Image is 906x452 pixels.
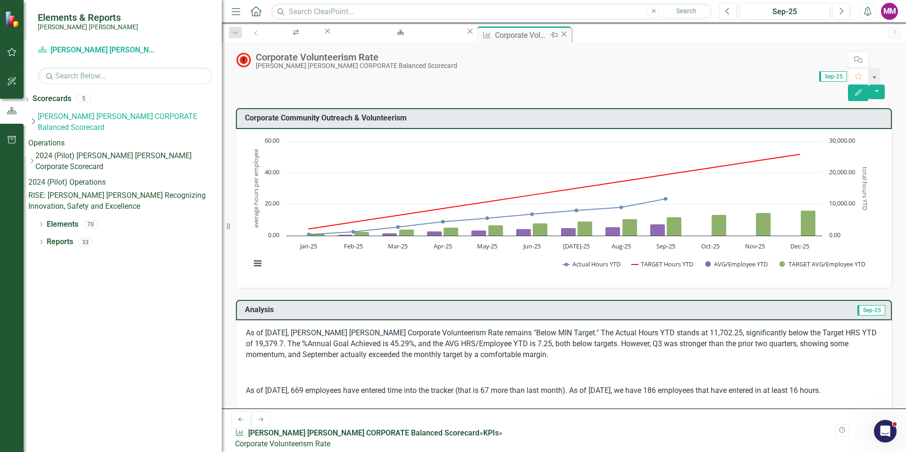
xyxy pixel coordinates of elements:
[801,210,816,236] path: Dec-25, 16. TARGET AVG/Employee YTD.
[266,26,323,38] a: My Workspace
[271,3,712,20] input: Search ClearPoint...
[874,420,897,443] iframe: Intercom live chat
[246,407,882,418] div: In [DATE] by [DATE], we had 923 employees enter time into the tracker. As of [DATE], we had 193 e...
[441,220,445,223] path: Apr-25, 4,428. Actual Hours YTD.
[256,52,457,62] div: Corporate Volunteerism Rate
[857,305,885,316] span: Sep-25
[790,242,809,250] text: Dec-25
[274,35,314,47] div: My Workspace
[252,149,260,228] text: average hours per employee
[236,52,251,68] img: Below MIN Target
[533,223,548,236] path: Jun-25, 8. TARGET AVG/Employee YTD.
[488,225,503,236] path: May-25, 6.7. TARGET AVG/Employee YTD.
[248,428,479,437] a: [PERSON_NAME] [PERSON_NAME] CORPORATE Balanced Scorecard
[522,242,541,250] text: Jun-25
[705,260,768,268] button: Show AVG/Employee YTD
[28,190,222,212] a: RISE: [PERSON_NAME] [PERSON_NAME] Recognizing Innovation, Safety and Excellence
[656,242,675,250] text: Sep-25
[563,242,590,250] text: [DATE]-25
[495,29,547,41] div: Corporate Volunteerism Rate
[33,94,71,104] a: Scorecards
[396,225,400,229] path: Mar-25, 2,743.5. Actual Hours YTD.
[76,95,91,103] div: 5
[38,68,212,84] input: Search Below...
[246,385,882,396] div: As of [DATE], 669 employees have entered time into the tracker (that is 67 more than last month)....
[881,3,898,20] button: MM
[307,197,668,237] g: Actual Hours YTD, series 1 of 4. Line with 12 data points. Y axis, total hours YTD.
[486,216,489,220] path: May-25, 5,542.5. Actual Hours YTD.
[268,230,279,239] text: 0.00
[245,306,566,314] h3: Analysis
[663,5,710,18] button: Search
[756,213,771,236] path: Nov-25, 14.7. TARGET AVG/Employee YTD.
[47,219,78,230] a: Elements
[35,151,222,172] a: 2024 (Pilot) [PERSON_NAME] [PERSON_NAME] Corporate Scorecard
[612,242,631,250] text: Aug-25
[38,12,138,23] span: Elements & Reports
[575,208,579,212] path: Jul-25, 8,015. Actual Hours YTD.
[743,6,827,17] div: Sep-25
[578,221,593,236] path: Jul-25, 9.3. TARGET AVG/Employee YTD.
[561,228,576,236] path: Jul-25, 4.9628483. AVG/Employee YTD.
[650,224,665,236] path: Sep-25, 7.24597523. AVG/Employee YTD.
[829,168,855,176] text: 20,000.00
[83,220,98,228] div: 70
[605,227,621,236] path: Aug-25, 5.58235294. AVG/Employee YTD.
[477,242,497,250] text: May-25
[235,428,506,450] div: » »
[444,227,459,236] path: Apr-25, 5.3. TARGET AVG/Employee YTD.
[829,230,840,239] text: 0.00
[861,167,869,210] text: total hours YTD
[427,231,442,236] path: Apr-25, 2.74179567. AVG/Employee YTD.
[676,7,696,15] span: Search
[332,26,465,38] a: SC RISE Scorecard - Welcome to ClearPoint
[299,242,317,250] text: Jan-25
[516,229,531,236] path: Jun-25, 4.22074303. AVG/Employee YTD.
[745,242,765,250] text: Nov-25
[38,23,138,31] small: [PERSON_NAME] [PERSON_NAME]
[829,199,855,207] text: 10,000.00
[28,177,222,188] a: 2024 (Pilot) Operations
[739,3,830,20] button: Sep-25
[780,260,866,268] button: Show TARGET AVG/Employee YTD
[712,214,727,236] path: Oct-25, 13.3. TARGET AVG/Employee YTD.
[382,233,397,236] path: Mar-25, 1.69876161. AVG/Employee YTD.
[388,242,408,250] text: Mar-25
[246,136,882,278] div: Chart. Highcharts interactive chart.
[399,229,414,236] path: Mar-25, 4. TARGET AVG/Employee YTD.
[265,199,279,207] text: 20.00
[5,10,21,27] img: ClearPoint Strategy
[265,168,279,176] text: 40.00
[235,439,506,450] div: Corporate Volunteerism Rate
[38,45,156,56] a: [PERSON_NAME] [PERSON_NAME] CORPORATE Balanced Scorecard
[352,230,355,233] path: Feb-25, 1,227.5. Actual Hours YTD.
[819,71,847,82] span: Sep-25
[251,257,264,270] button: View chart menu, Chart
[471,230,487,236] path: May-25, 3.43188854. AVG/Employee YTD.
[38,111,222,133] a: [PERSON_NAME] [PERSON_NAME] CORPORATE Balanced Scorecard
[310,210,816,236] g: TARGET AVG/Employee YTD, series 4 of 4. Bar series with 12 bars. Y axis, average hours per employee.
[246,328,882,362] p: As of [DATE], [PERSON_NAME] [PERSON_NAME] Corporate Volunteerism Rate remains "Below MIN Target."...
[246,136,875,278] svg: Interactive chart
[28,138,222,149] a: Operations
[620,205,623,209] path: Aug-25, 9,015.5. Actual Hours YTD.
[701,242,720,250] text: Oct-25
[664,197,668,201] path: Sep-25, 11,702.25. Actual Hours YTD.
[631,260,694,268] button: Show TARGET Hours YTD
[829,136,855,145] text: 30,000.00
[307,232,311,236] path: Jan-25, 369.5. Actual Hours YTD.
[47,237,73,247] a: Reports
[265,136,279,145] text: 60.00
[530,212,534,216] path: Jun-25, 6,816.5. Actual Hours YTD.
[667,217,682,236] path: Sep-25, 12. TARGET AVG/Employee YTD.
[344,242,363,250] text: Feb-25
[434,242,452,250] text: Apr-25
[256,62,457,69] div: [PERSON_NAME] [PERSON_NAME] CORPORATE Balanced Scorecard
[245,114,886,122] h3: Corporate Community Outreach & Volunteerism
[622,219,638,236] path: Aug-25, 10.7. TARGET AVG/Employee YTD.
[483,428,499,437] a: KPIs
[78,238,93,246] div: 33
[563,260,621,268] button: Show Actual Hours YTD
